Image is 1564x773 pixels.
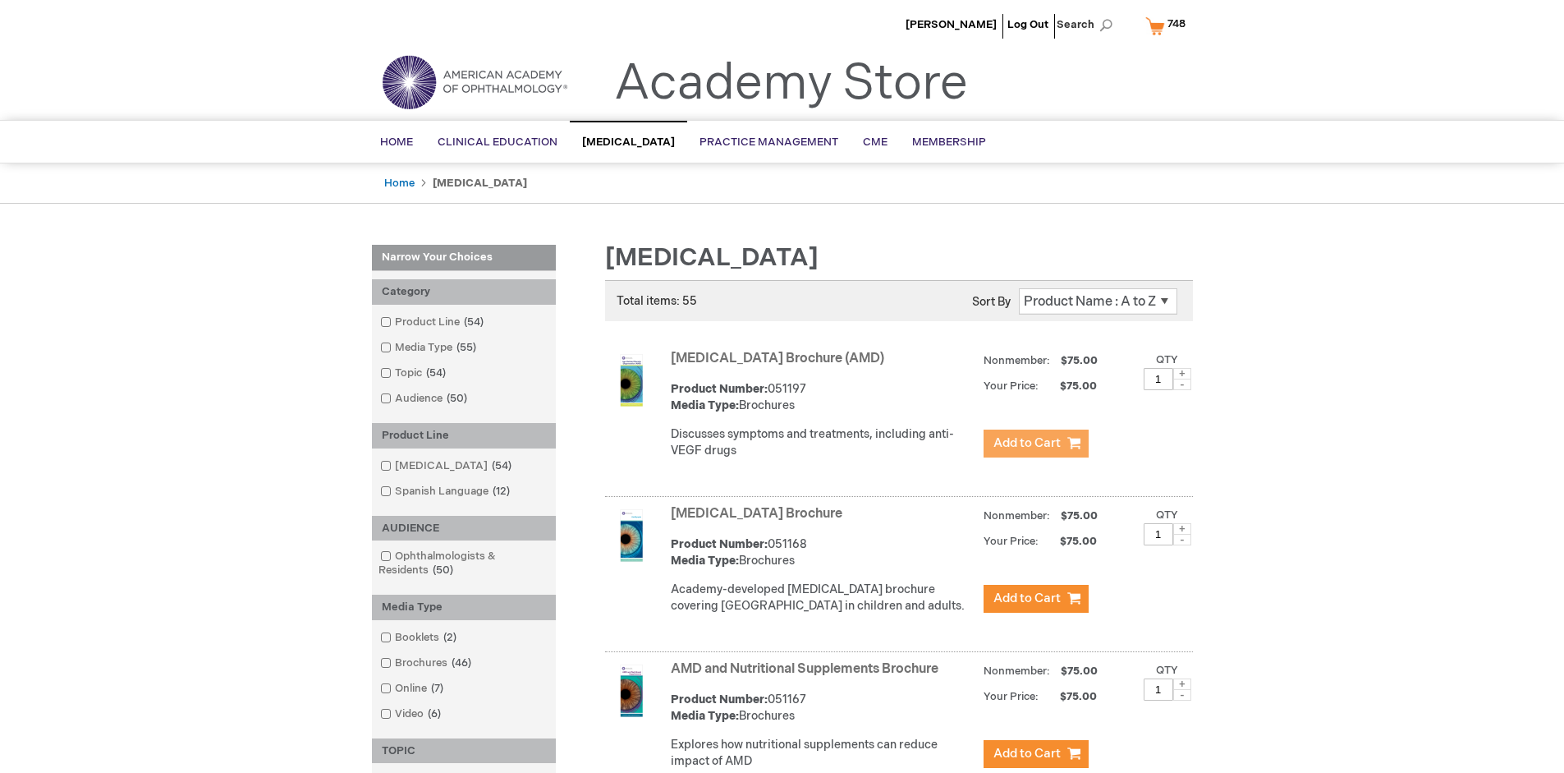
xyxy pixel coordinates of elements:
button: Add to Cart [984,585,1089,613]
strong: Nonmember: [984,661,1050,682]
strong: Nonmember: [984,351,1050,371]
span: 2 [439,631,461,644]
span: Clinical Education [438,136,557,149]
input: Qty [1144,368,1173,390]
a: Brochures46 [376,656,478,671]
label: Qty [1156,353,1178,366]
div: 051197 Brochures [671,381,975,414]
a: Home [384,177,415,190]
span: CME [863,136,887,149]
strong: Your Price: [984,690,1039,703]
strong: Media Type: [671,709,739,723]
span: 54 [488,459,516,472]
input: Qty [1144,523,1173,545]
a: Audience50 [376,391,474,407]
a: Spanish Language12 [376,484,516,499]
strong: Product Number: [671,382,768,396]
strong: [MEDICAL_DATA] [433,177,527,190]
label: Sort By [972,295,1011,309]
button: Add to Cart [984,740,1089,768]
strong: Your Price: [984,380,1039,393]
span: 748 [1167,17,1186,30]
div: 051168 Brochures [671,536,975,569]
span: [MEDICAL_DATA] [605,243,819,273]
span: $75.00 [1041,535,1099,548]
div: TOPIC [372,738,556,764]
a: [PERSON_NAME] [906,18,997,31]
p: Discusses symptoms and treatments, including anti-VEGF drugs [671,426,975,459]
span: 6 [424,707,445,720]
a: Academy Store [614,54,968,113]
img: Amblyopia Brochure [605,509,658,562]
span: $75.00 [1058,354,1100,367]
a: 748 [1142,12,1196,40]
a: AMD and Nutritional Supplements Brochure [671,661,938,677]
a: Ophthalmologists & Residents50 [376,549,552,578]
a: Online7 [376,681,450,697]
a: Topic54 [376,366,452,381]
p: Academy-developed [MEDICAL_DATA] brochure covering [GEOGRAPHIC_DATA] in children and adults. [671,582,975,614]
span: 55 [452,341,480,354]
span: $75.00 [1041,690,1099,703]
div: AUDIENCE [372,516,556,541]
div: Product Line [372,423,556,449]
div: 051167 Brochures [671,692,975,725]
a: Media Type55 [376,340,483,356]
span: 50 [429,564,457,577]
label: Qty [1156,664,1178,677]
div: Category [372,279,556,305]
button: Add to Cart [984,430,1089,458]
strong: Nonmember: [984,506,1050,527]
a: Video6 [376,706,447,722]
span: 54 [422,366,450,380]
span: Add to Cart [993,746,1061,761]
strong: Product Number: [671,692,768,706]
strong: Media Type: [671,398,739,412]
a: [MEDICAL_DATA]54 [376,458,518,474]
span: $75.00 [1058,665,1100,678]
img: Age-Related Macular Degeneration Brochure (AMD) [605,354,658,407]
span: [MEDICAL_DATA] [582,136,675,149]
img: AMD and Nutritional Supplements Brochure [605,665,658,717]
span: $75.00 [1058,509,1100,522]
a: Product Line54 [376,315,490,330]
span: 46 [447,656,475,669]
span: 12 [488,485,514,498]
a: [MEDICAL_DATA] Brochure (AMD) [671,351,884,366]
span: Add to Cart [993,591,1061,606]
span: Membership [912,136,986,149]
a: [MEDICAL_DATA] Brochure [671,506,842,522]
a: Log Out [1007,18,1048,31]
span: Home [380,136,413,149]
div: Media Type [372,595,556,620]
strong: Narrow Your Choices [372,245,556,271]
span: Practice Management [699,136,838,149]
span: Total items: 55 [617,294,697,308]
strong: Your Price: [984,535,1039,548]
p: Explores how nutritional supplements can reduce impact of AMD [671,737,975,770]
strong: Media Type: [671,554,739,568]
strong: Product Number: [671,537,768,551]
span: $75.00 [1041,380,1099,393]
span: 7 [427,682,447,695]
span: Search [1057,8,1119,41]
span: Add to Cart [993,435,1061,451]
span: 54 [460,315,488,329]
input: Qty [1144,679,1173,701]
label: Qty [1156,508,1178,522]
a: Booklets2 [376,630,463,646]
span: 50 [443,392,471,405]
